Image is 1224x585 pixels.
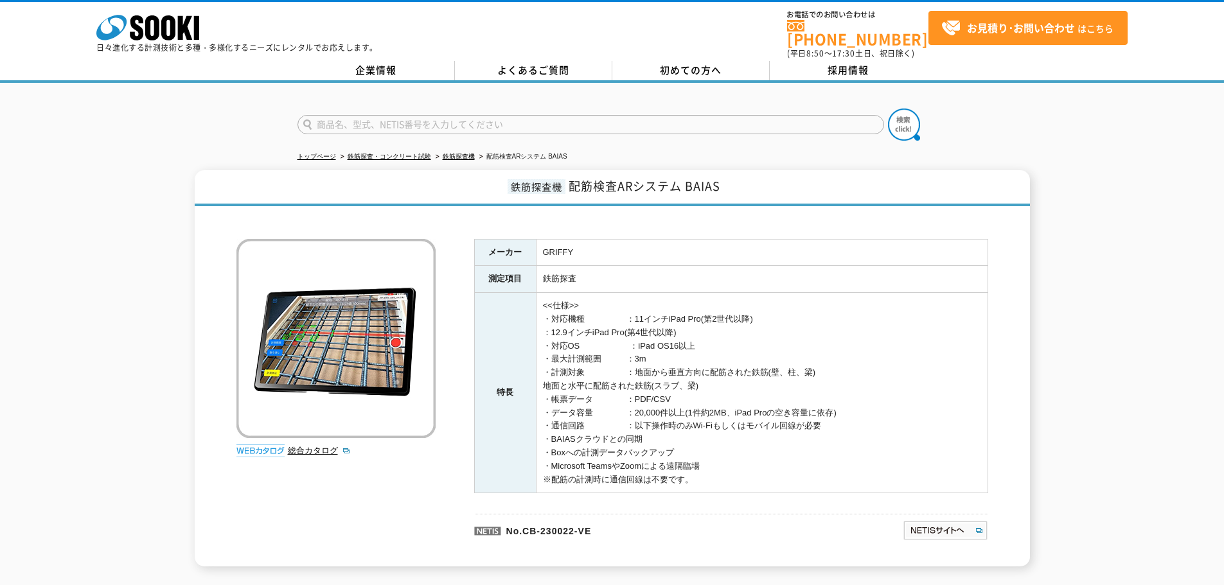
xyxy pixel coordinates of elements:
span: 8:50 [806,48,824,59]
td: GRIFFY [536,239,988,266]
a: 初めての方へ [612,61,770,80]
li: 配筋検査ARシステム BAIAS [477,150,567,164]
a: よくあるご質問 [455,61,612,80]
a: トップページ [297,153,336,160]
span: 配筋検査ARシステム BAIAS [569,177,720,195]
a: お見積り･お問い合わせはこちら [928,11,1128,45]
span: 17:30 [832,48,855,59]
span: (平日 ～ 土日、祝日除く) [787,48,914,59]
p: No.CB-230022-VE [474,514,779,545]
img: webカタログ [236,444,285,457]
img: 配筋検査ARシステム BAIAS [236,239,436,438]
th: メーカー [474,239,536,266]
input: 商品名、型式、NETIS番号を入力してください [297,115,884,134]
p: 日々進化する計測技術と多種・多様化するニーズにレンタルでお応えします。 [96,44,378,51]
th: 測定項目 [474,266,536,293]
td: 鉄筋探査 [536,266,988,293]
a: 鉄筋探査機 [443,153,475,160]
span: 初めての方へ [660,63,722,77]
span: 鉄筋探査機 [508,179,565,194]
a: 採用情報 [770,61,927,80]
img: btn_search.png [888,109,920,141]
a: 総合カタログ [288,446,351,455]
td: <<仕様>> ・対応機種 ：11インチiPad Pro(第2世代以降) ：12.9インチiPad Pro(第4世代以降) ・対応OS ：iPad OS16以上 ・最大計測範囲 ：3m ・計測対象... [536,293,988,493]
th: 特長 [474,293,536,493]
a: 鉄筋探査・コンクリート試験 [348,153,431,160]
a: [PHONE_NUMBER] [787,20,928,46]
span: お電話でのお問い合わせは [787,11,928,19]
a: 企業情報 [297,61,455,80]
span: はこちら [941,19,1113,38]
strong: お見積り･お問い合わせ [967,20,1075,35]
img: NETISサイトへ [903,520,988,541]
